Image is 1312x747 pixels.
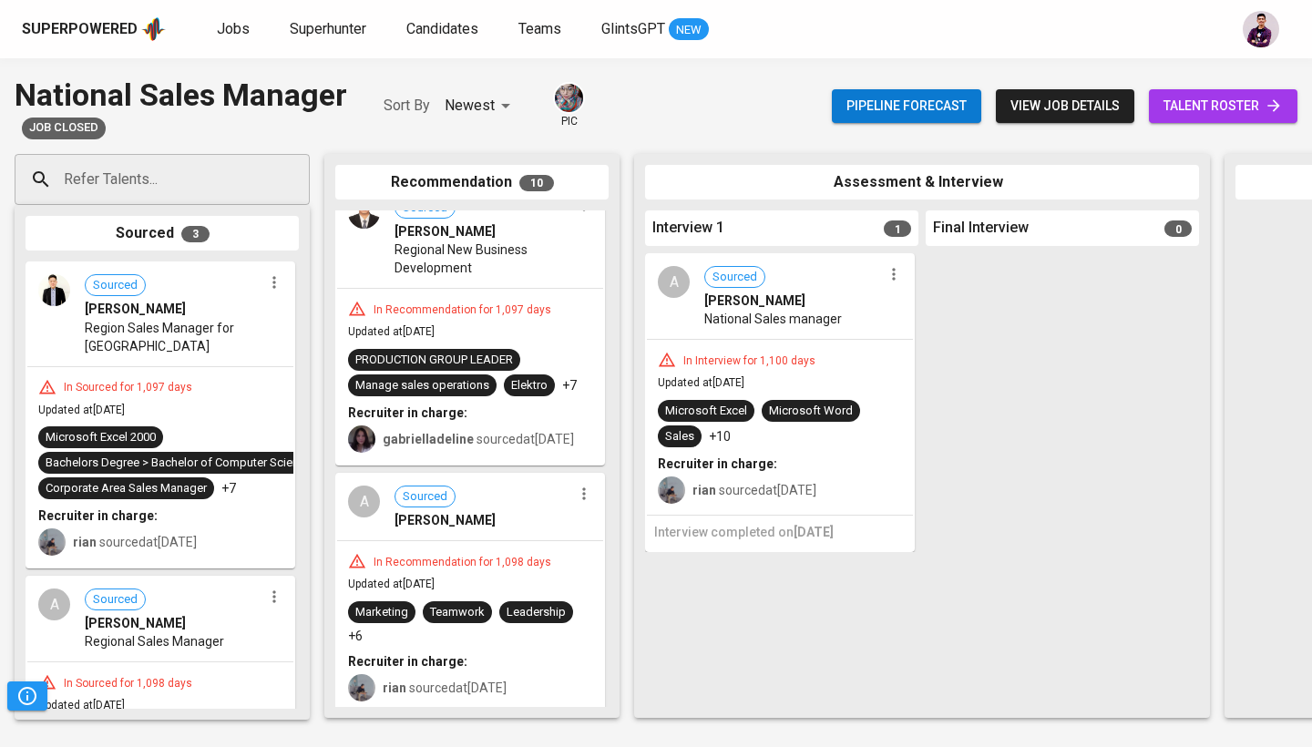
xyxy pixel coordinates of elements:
div: Microsoft Excel [665,403,747,420]
div: National Sales Manager [15,73,347,118]
div: Superpowered [22,19,138,40]
span: Jobs [217,20,250,37]
span: view job details [1010,95,1120,118]
div: In Sourced for 1,098 days [56,676,200,691]
span: Regional Sales Manager [85,632,224,650]
b: Recruiter in charge: [348,654,467,669]
img: 151270413abcd6c20561bed9edf48bc9.jpg [348,197,380,229]
span: 1 [884,220,911,237]
p: +7 [221,479,236,497]
a: talent roster [1149,89,1297,123]
div: Elektro [511,377,548,394]
span: Updated at [DATE] [348,578,435,590]
span: National Sales manager [704,310,842,328]
div: Sales [665,428,694,445]
a: Superpoweredapp logo [22,15,166,43]
p: Sort By [384,95,430,117]
span: Superhunter [290,20,366,37]
span: [PERSON_NAME] [85,614,186,632]
p: +10 [709,427,731,445]
a: Superhunter [290,18,370,41]
img: gabriella.praissy@glints.com [348,425,375,453]
span: 3 [181,226,210,242]
span: Regional New Business Development [395,240,572,277]
div: Microsoft Excel 2000 [46,429,156,446]
div: Marketing [355,604,408,621]
span: GlintsGPT [601,20,665,37]
button: view job details [996,89,1134,123]
span: talent roster [1163,95,1283,118]
b: Recruiter in charge: [348,405,467,420]
div: Microsoft Word [769,403,853,420]
img: erwin@glints.com [1243,11,1279,47]
span: [PERSON_NAME] [85,300,186,318]
span: [PERSON_NAME] [704,292,805,310]
span: Pipeline forecast [846,95,967,118]
b: rian [692,483,716,497]
span: Teams [518,20,561,37]
b: gabrielladeline [383,432,474,446]
span: Sourced [705,269,764,286]
b: Recruiter in charge: [38,508,158,523]
p: +7 [562,376,577,394]
a: GlintsGPT NEW [601,18,709,41]
div: Leadership [507,604,566,621]
span: Updated at [DATE] [38,404,125,416]
div: Recommendation [335,165,609,200]
span: [PERSON_NAME] [395,511,496,529]
span: 10 [519,175,554,191]
div: A [658,266,690,298]
div: In Recommendation for 1,098 days [366,555,559,570]
img: rian.aditya@glints.com [658,476,685,504]
div: Sourced [26,216,299,251]
div: Corporate Area Sales Manager [46,480,207,497]
span: Sourced [86,277,145,294]
span: Region Sales Manager for [GEOGRAPHIC_DATA] [85,319,262,355]
button: Pipeline Triggers [7,681,47,711]
button: Open [300,178,303,181]
div: Manage sales operations [355,377,489,394]
span: Final Interview [933,218,1029,239]
span: [PERSON_NAME] [395,222,496,240]
p: +6 [348,627,363,645]
span: Updated at [DATE] [658,376,744,389]
span: Updated at [DATE] [348,325,435,338]
div: In Interview for 1,100 days [676,353,823,369]
div: A [348,486,380,517]
div: In Recommendation for 1,097 days [366,302,559,318]
img: fde3fd1698bf09ee5154aab80c337a77.jpg [38,274,70,306]
p: Newest [445,95,495,117]
span: sourced at [DATE] [692,483,816,497]
span: Updated at [DATE] [38,699,125,711]
div: Bachelors Degree > Bachelor of Computer Sciences [46,455,318,472]
div: Teamwork [430,604,485,621]
a: Candidates [406,18,482,41]
span: Job Closed [22,119,106,137]
b: rian [73,535,97,549]
div: pic [553,82,585,129]
div: PRODUCTION GROUP LEADER [355,352,513,369]
div: A [38,588,70,620]
span: Sourced [395,488,455,506]
h6: Interview completed on [654,523,906,543]
span: Sourced [86,591,145,609]
div: In Sourced for 1,097 days [56,380,200,395]
span: sourced at [DATE] [383,680,507,695]
span: sourced at [DATE] [383,432,574,446]
img: rian.aditya@glints.com [38,528,66,556]
img: rian.aditya@glints.com [348,674,375,701]
img: dewi.widowati@glints.com [555,84,583,112]
img: app logo [141,15,166,43]
div: Newest [445,89,517,123]
div: Assessment & Interview [645,165,1199,200]
a: Teams [518,18,565,41]
span: NEW [669,21,709,39]
a: Jobs [217,18,253,41]
span: sourced at [DATE] [73,535,197,549]
b: Recruiter in charge: [658,456,777,471]
span: Interview 1 [652,218,724,239]
span: [DATE] [794,525,834,539]
span: 0 [1164,220,1192,237]
button: Pipeline forecast [832,89,981,123]
span: Candidates [406,20,478,37]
